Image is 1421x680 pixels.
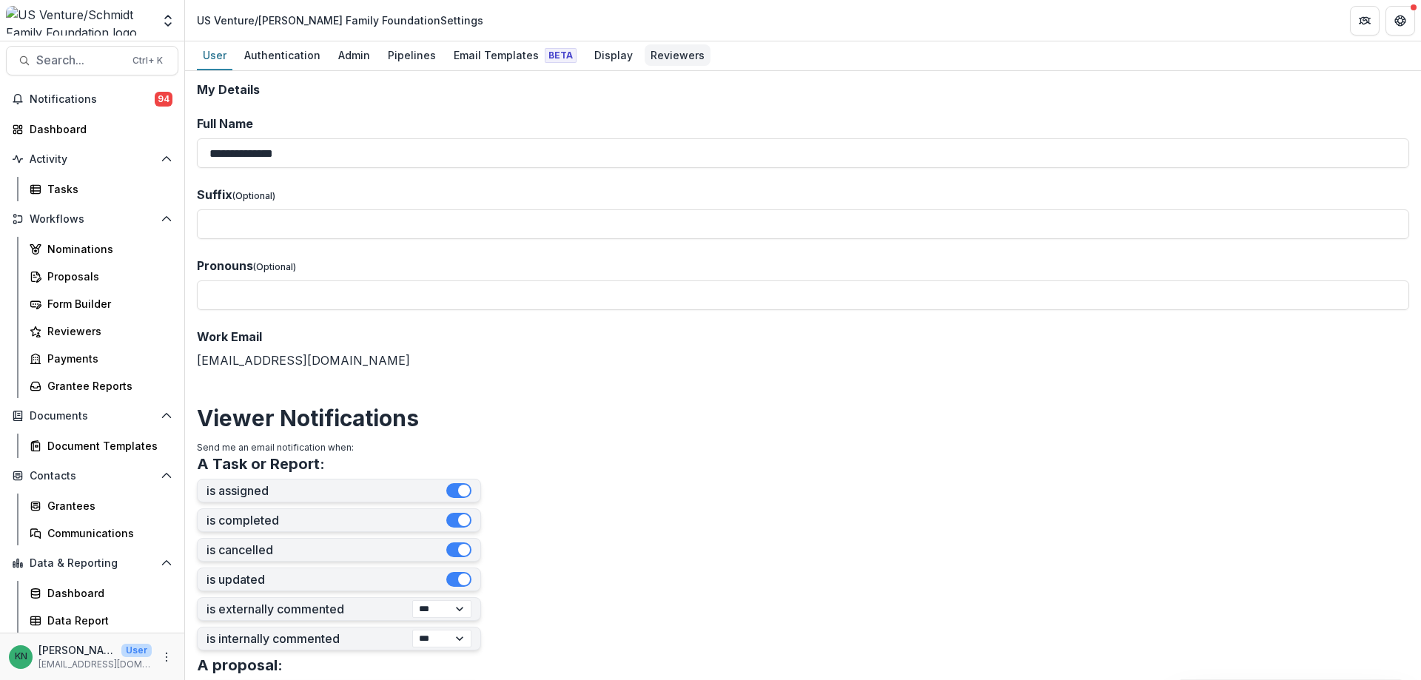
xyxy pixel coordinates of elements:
span: Data & Reporting [30,557,155,570]
label: is assigned [206,484,446,498]
div: Form Builder [47,296,167,312]
span: Workflows [30,213,155,226]
div: US Venture/[PERSON_NAME] Family Foundation Settings [197,13,483,28]
div: Nominations [47,241,167,257]
button: Search... [6,46,178,75]
label: is cancelled [206,543,446,557]
a: Payments [24,346,178,371]
span: (Optional) [232,190,275,201]
label: is internally commented [206,632,412,646]
p: [EMAIL_ADDRESS][DOMAIN_NAME] [38,658,152,671]
label: is externally commented [206,602,412,616]
a: Document Templates [24,434,178,458]
a: User [197,41,232,70]
span: Search... [36,53,124,67]
button: Open Data & Reporting [6,551,178,575]
button: Notifications94 [6,87,178,111]
div: Proposals [47,269,167,284]
button: Get Help [1385,6,1415,36]
a: Reviewers [645,41,710,70]
div: Dashboard [47,585,167,601]
div: Email Templates [448,44,582,66]
div: Pipelines [382,44,442,66]
span: Full Name [197,116,253,131]
div: Grantees [47,498,167,514]
a: Data Report [24,608,178,633]
button: Open entity switcher [158,6,178,36]
a: Grantee Reports [24,374,178,398]
div: Communications [47,525,167,541]
button: Open Documents [6,404,178,428]
div: Grantee Reports [47,378,167,394]
div: Reviewers [47,323,167,339]
div: Authentication [238,44,326,66]
a: Form Builder [24,292,178,316]
div: User [197,44,232,66]
a: Admin [332,41,376,70]
a: Pipelines [382,41,442,70]
a: Nominations [24,237,178,261]
button: Open Workflows [6,207,178,231]
a: Tasks [24,177,178,201]
span: Contacts [30,470,155,482]
p: User [121,644,152,657]
span: Pronouns [197,258,253,273]
div: Data Report [47,613,167,628]
span: Beta [545,48,577,63]
span: 94 [155,92,172,107]
h2: Viewer Notifications [197,405,1409,431]
div: Display [588,44,639,66]
button: More [158,648,175,666]
span: Activity [30,153,155,166]
div: Admin [332,44,376,66]
span: Notifications [30,93,155,106]
button: Open Contacts [6,464,178,488]
span: Work Email [197,329,262,344]
a: Dashboard [6,117,178,141]
button: Open Activity [6,147,178,171]
a: Grantees [24,494,178,518]
a: Email Templates Beta [448,41,582,70]
nav: breadcrumb [191,10,489,31]
div: Payments [47,351,167,366]
span: Documents [30,410,155,423]
button: Partners [1350,6,1380,36]
h3: A Task or Report: [197,455,325,473]
p: [PERSON_NAME] [38,642,115,658]
div: [EMAIL_ADDRESS][DOMAIN_NAME] [197,328,1409,369]
img: US Venture/Schmidt Family Foundation logo [6,6,152,36]
div: Reviewers [645,44,710,66]
h3: A proposal: [197,656,283,674]
a: Proposals [24,264,178,289]
div: Tasks [47,181,167,197]
span: (Optional) [253,261,296,272]
a: Communications [24,521,178,545]
label: is updated [206,573,446,587]
a: Reviewers [24,319,178,343]
label: is completed [206,514,446,528]
a: Display [588,41,639,70]
span: Send me an email notification when: [197,442,354,453]
div: Dashboard [30,121,167,137]
span: Suffix [197,187,232,202]
a: Authentication [238,41,326,70]
h2: My Details [197,83,1409,97]
div: Document Templates [47,438,167,454]
a: Dashboard [24,581,178,605]
div: Katrina Nelson [15,652,27,662]
div: Ctrl + K [130,53,166,69]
